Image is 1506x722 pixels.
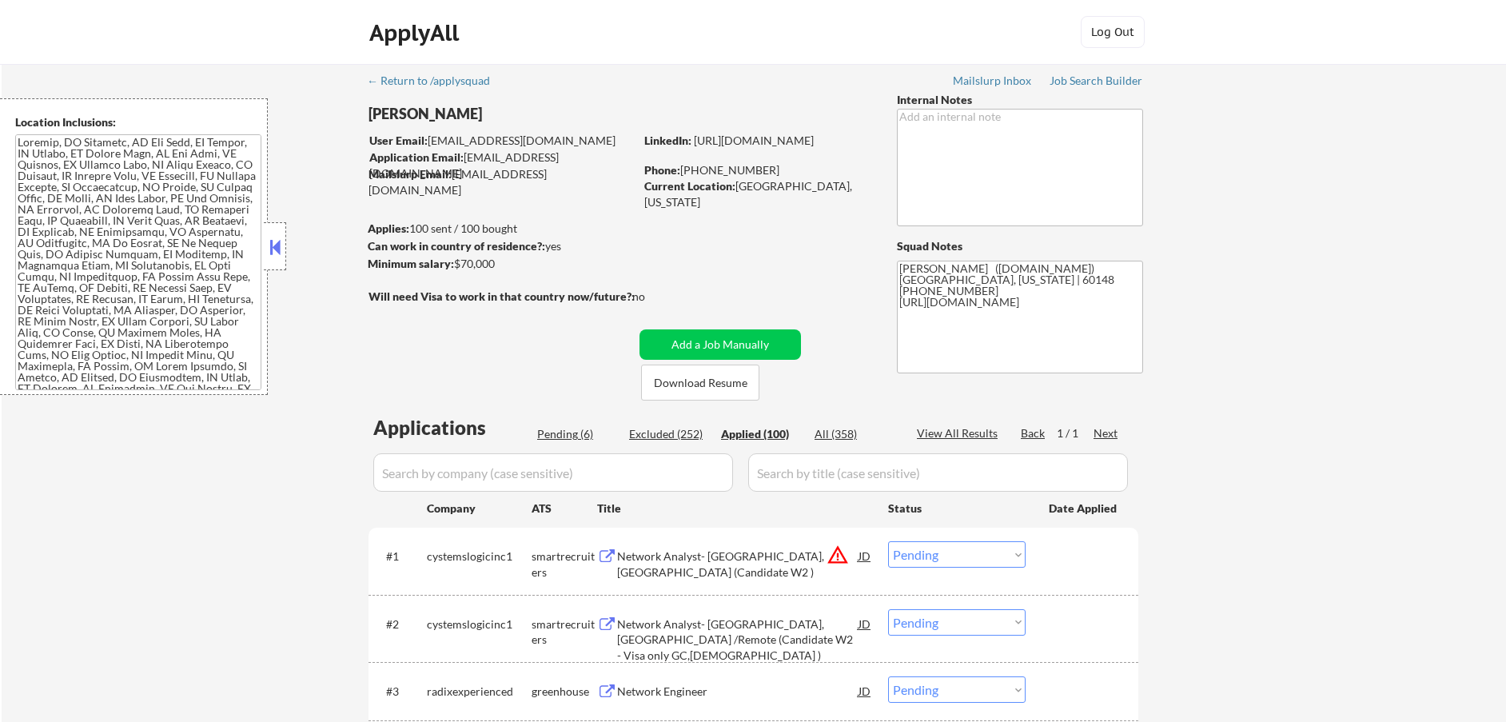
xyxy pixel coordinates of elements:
a: ← Return to /applysquad [367,74,505,90]
div: Date Applied [1049,501,1119,517]
div: Job Search Builder [1050,75,1143,86]
div: Network Engineer [617,684,859,700]
div: Applied (100) [721,426,801,442]
div: Applications [373,418,532,437]
strong: Can work in country of residence?: [368,239,545,253]
div: Next [1094,425,1119,441]
div: Network Analyst- [GEOGRAPHIC_DATA],[GEOGRAPHIC_DATA] /Remote (Candidate W2 - Visa only GC,[DEMOGR... [617,616,859,664]
strong: Phone: [644,163,680,177]
div: cystemslogicinc1 [427,548,532,564]
strong: Current Location: [644,179,735,193]
div: greenhouse [532,684,597,700]
div: Excluded (252) [629,426,709,442]
div: Network Analyst- [GEOGRAPHIC_DATA],[GEOGRAPHIC_DATA] (Candidate W2 ) [617,548,859,580]
div: Location Inclusions: [15,114,261,130]
div: Back [1021,425,1046,441]
div: no [632,289,678,305]
div: [EMAIL_ADDRESS][DOMAIN_NAME] [369,133,634,149]
strong: LinkedIn: [644,134,691,147]
div: Internal Notes [897,92,1143,108]
div: yes [368,238,629,254]
strong: User Email: [369,134,428,147]
a: Job Search Builder [1050,74,1143,90]
div: Squad Notes [897,238,1143,254]
div: Company [427,501,532,517]
div: radixexperienced [427,684,532,700]
strong: Mailslurp Email: [369,167,452,181]
div: View All Results [917,425,1002,441]
div: ApplyAll [369,19,464,46]
div: ATS [532,501,597,517]
strong: Will need Visa to work in that country now/future?: [369,289,635,303]
strong: Application Email: [369,150,464,164]
div: All (358) [815,426,894,442]
div: 1 / 1 [1057,425,1094,441]
div: Title [597,501,873,517]
div: #1 [386,548,414,564]
a: Mailslurp Inbox [953,74,1033,90]
div: [GEOGRAPHIC_DATA], [US_STATE] [644,178,871,209]
input: Search by company (case sensitive) [373,453,733,492]
div: Mailslurp Inbox [953,75,1033,86]
input: Search by title (case sensitive) [748,453,1128,492]
div: $70,000 [368,256,634,272]
button: Add a Job Manually [639,329,801,360]
div: [EMAIL_ADDRESS][DOMAIN_NAME] [369,150,634,181]
div: [PERSON_NAME] [369,104,697,124]
div: 100 sent / 100 bought [368,221,634,237]
button: Download Resume [641,365,759,401]
div: cystemslogicinc1 [427,616,532,632]
div: JD [857,609,873,638]
div: Pending (6) [537,426,617,442]
div: JD [857,541,873,570]
button: warning_amber [827,544,849,566]
div: JD [857,676,873,705]
strong: Minimum salary: [368,257,454,270]
div: Status [888,493,1026,522]
div: [EMAIL_ADDRESS][DOMAIN_NAME] [369,166,634,197]
button: Log Out [1081,16,1145,48]
div: #3 [386,684,414,700]
div: smartrecruiters [532,616,597,648]
div: [PHONE_NUMBER] [644,162,871,178]
div: ← Return to /applysquad [367,75,505,86]
div: smartrecruiters [532,548,597,580]
strong: Applies: [368,221,409,235]
div: #2 [386,616,414,632]
a: [URL][DOMAIN_NAME] [694,134,814,147]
